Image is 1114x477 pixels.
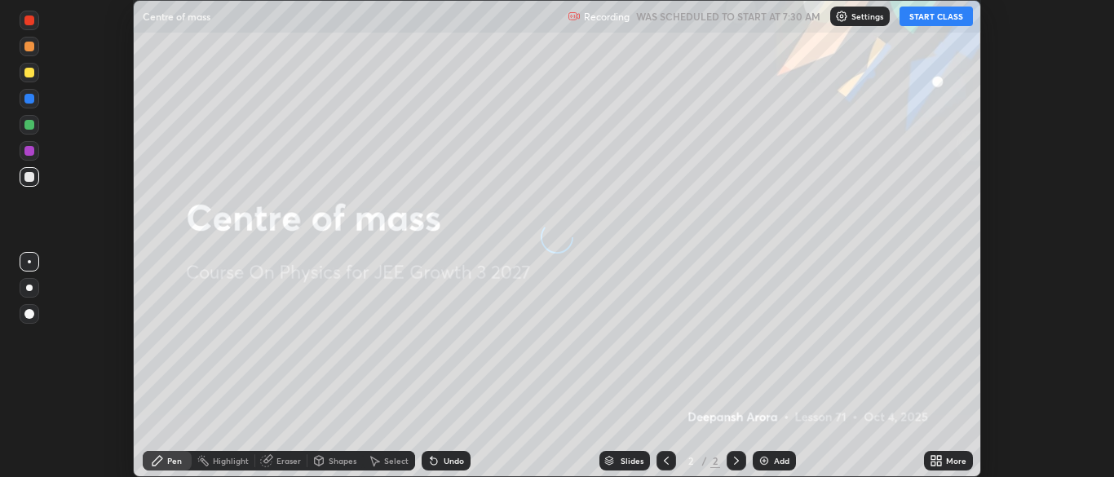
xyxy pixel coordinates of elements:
[702,456,707,466] div: /
[835,10,848,23] img: class-settings-icons
[683,456,699,466] div: 2
[758,454,771,467] img: add-slide-button
[329,457,356,465] div: Shapes
[167,457,182,465] div: Pen
[276,457,301,465] div: Eraser
[710,453,720,468] div: 2
[621,457,643,465] div: Slides
[213,457,249,465] div: Highlight
[143,10,210,23] p: Centre of mass
[444,457,464,465] div: Undo
[568,10,581,23] img: recording.375f2c34.svg
[774,457,789,465] div: Add
[636,9,820,24] h5: WAS SCHEDULED TO START AT 7:30 AM
[900,7,973,26] button: START CLASS
[946,457,966,465] div: More
[584,11,630,23] p: Recording
[851,12,883,20] p: Settings
[384,457,409,465] div: Select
